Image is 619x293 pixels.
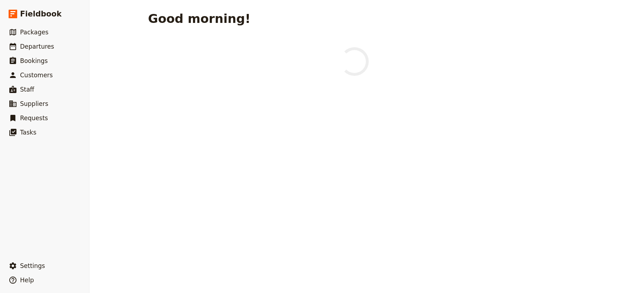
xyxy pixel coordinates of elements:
[20,43,54,50] span: Departures
[20,72,53,79] span: Customers
[20,9,62,19] span: Fieldbook
[20,100,48,107] span: Suppliers
[20,114,48,122] span: Requests
[20,29,48,36] span: Packages
[20,86,34,93] span: Staff
[148,11,251,26] h1: Good morning!
[20,129,37,136] span: Tasks
[20,277,34,284] span: Help
[20,262,45,269] span: Settings
[20,57,48,64] span: Bookings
